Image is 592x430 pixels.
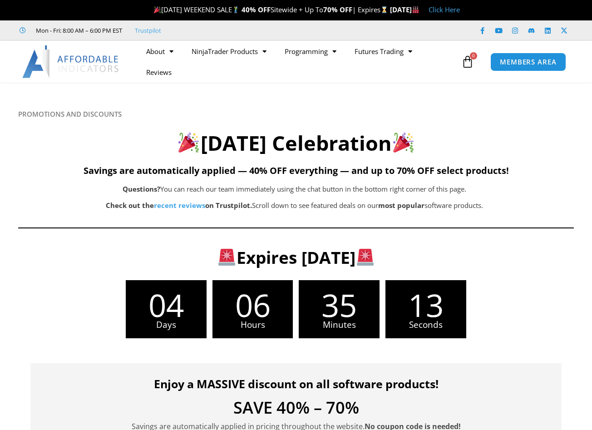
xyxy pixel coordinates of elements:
img: 🏭 [412,6,419,13]
p: You can reach our team immediately using the chat button in the bottom right corner of this page. [64,183,525,196]
h4: SAVE 40% – 70% [44,400,548,416]
b: most popular [378,201,424,210]
span: MEMBERS AREA [500,59,557,65]
a: NinjaTrader Products [183,41,276,62]
span: 13 [385,289,466,321]
h3: Expires [DATE] [42,247,550,268]
span: 06 [212,289,293,321]
span: Seconds [385,321,466,329]
img: 🎉 [178,132,199,153]
a: Trustpilot [135,25,161,36]
a: Programming [276,41,345,62]
strong: Check out the on Trustpilot. [106,201,252,210]
strong: 40% OFF [242,5,271,14]
img: 🎉 [154,6,161,13]
h5: Savings are automatically applied — 40% OFF everything — and up to 70% OFF select products! [18,165,574,176]
b: Questions? [123,184,160,193]
a: About [137,41,183,62]
img: 🏌️‍♂️ [232,6,239,13]
a: MEMBERS AREA [490,53,566,71]
a: recent reviews [154,201,205,210]
h4: Enjoy a MASSIVE discount on all software products! [44,377,548,390]
span: 04 [126,289,207,321]
img: ⌛ [381,6,388,13]
h2: [DATE] Celebration [18,130,574,157]
a: Futures Trading [345,41,421,62]
p: Scroll down to see featured deals on our software products. [64,199,525,212]
span: Minutes [299,321,380,329]
a: Click Here [429,5,460,14]
span: [DATE] WEEKEND SALE Sitewide + Up To | Expires [152,5,390,14]
span: Days [126,321,207,329]
img: 🚨 [357,249,374,266]
span: Mon - Fri: 8:00 AM – 6:00 PM EST [34,25,122,36]
img: 🎉 [393,132,414,153]
img: LogoAI | Affordable Indicators – NinjaTrader [22,45,120,78]
span: 0 [470,52,477,59]
span: 35 [299,289,380,321]
strong: 70% OFF [323,5,352,14]
strong: [DATE] [390,5,419,14]
h6: PROMOTIONS AND DISCOUNTS [18,110,574,119]
img: 🚨 [218,249,235,266]
span: Hours [212,321,293,329]
a: 0 [448,49,488,75]
nav: Menu [137,41,459,83]
a: Reviews [137,62,181,83]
